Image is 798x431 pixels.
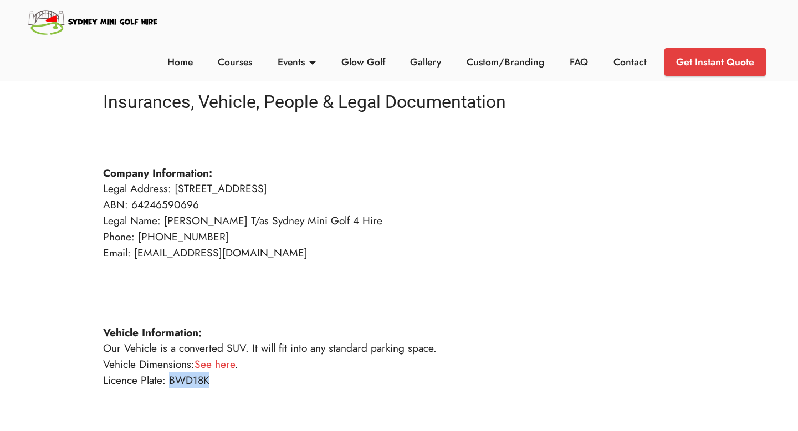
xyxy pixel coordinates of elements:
[464,55,548,69] a: Custom/Branding
[215,55,255,69] a: Courses
[27,6,160,38] img: Sydney Mini Golf Hire
[664,48,766,76] a: Get Instant Quote
[103,89,695,115] h4: Insurances, Vehicle, People & Legal Documentation
[567,55,591,69] a: FAQ
[610,55,649,69] a: Contact
[195,356,235,372] a: See here
[103,325,202,340] strong: Vehicle Information:
[103,165,212,181] strong: Company Information:
[164,55,196,69] a: Home
[338,55,388,69] a: Glow Golf
[407,55,444,69] a: Gallery
[275,55,319,69] a: Events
